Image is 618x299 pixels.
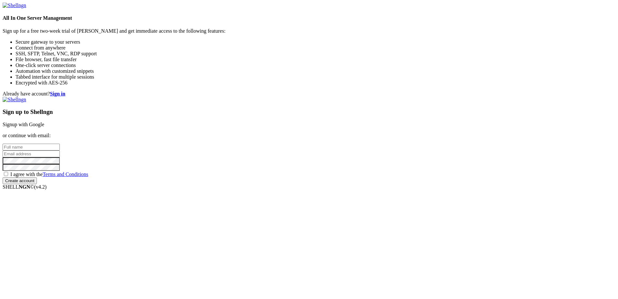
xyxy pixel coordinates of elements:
a: Signup with Google [3,122,44,127]
p: Sign up for a free two-week trial of [PERSON_NAME] and get immediate access to the following feat... [3,28,615,34]
input: Full name [3,144,60,150]
li: Secure gateway to your servers [16,39,615,45]
a: Sign in [50,91,66,96]
span: I agree with the [10,172,88,177]
input: I agree with theTerms and Conditions [4,172,8,176]
input: Create account [3,177,37,184]
div: Already have account? [3,91,615,97]
li: One-click server connections [16,62,615,68]
span: SHELL © [3,184,47,190]
a: Terms and Conditions [43,172,88,177]
h4: All In One Server Management [3,15,615,21]
span: 4.2.0 [34,184,47,190]
li: Automation with customized snippets [16,68,615,74]
img: Shellngn [3,3,26,8]
li: Connect from anywhere [16,45,615,51]
input: Email address [3,150,60,157]
p: or continue with email: [3,133,615,138]
li: Tabbed interface for multiple sessions [16,74,615,80]
h3: Sign up to Shellngn [3,108,615,116]
li: Encrypted with AES-256 [16,80,615,86]
b: NGN [19,184,30,190]
li: File browser, fast file transfer [16,57,615,62]
img: Shellngn [3,97,26,103]
li: SSH, SFTP, Telnet, VNC, RDP support [16,51,615,57]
